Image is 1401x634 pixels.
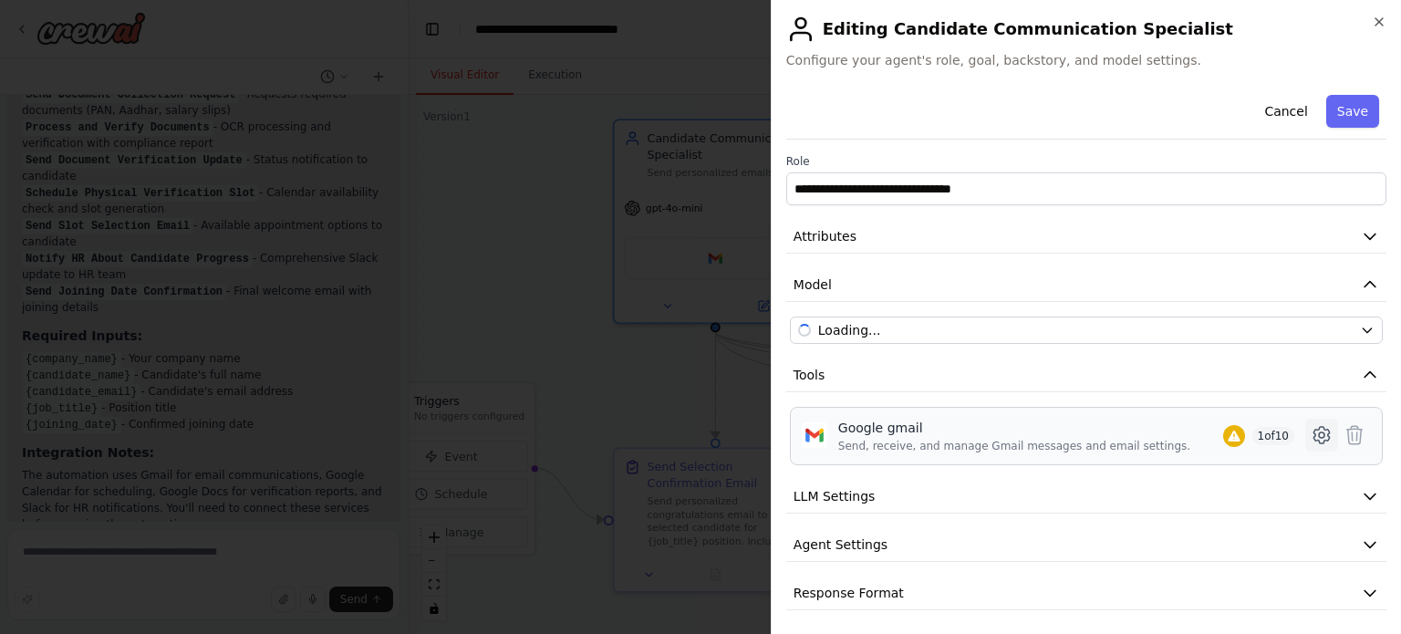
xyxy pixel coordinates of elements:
[838,439,1190,453] div: Send, receive, and manage Gmail messages and email settings.
[786,154,1386,169] label: Role
[794,584,904,602] span: Response Format
[794,535,887,554] span: Agent Settings
[786,15,1386,44] h2: Editing Candidate Communication Specialist
[1253,95,1318,128] button: Cancel
[794,275,832,294] span: Model
[794,227,856,245] span: Attributes
[786,220,1386,254] button: Attributes
[818,321,881,339] span: openai/gpt-4o-mini
[1305,419,1338,452] button: Configure tool
[786,51,1386,69] span: Configure your agent's role, goal, backstory, and model settings.
[786,577,1386,610] button: Response Format
[802,422,827,448] img: Google gmail
[794,366,825,384] span: Tools
[838,419,1190,437] div: Google gmail
[794,487,876,505] span: LLM Settings
[790,317,1383,344] button: Loading...
[1252,427,1295,445] span: 1 of 10
[1338,419,1371,452] button: Delete tool
[786,268,1386,302] button: Model
[786,480,1386,514] button: LLM Settings
[786,528,1386,562] button: Agent Settings
[786,359,1386,392] button: Tools
[1326,95,1379,128] button: Save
